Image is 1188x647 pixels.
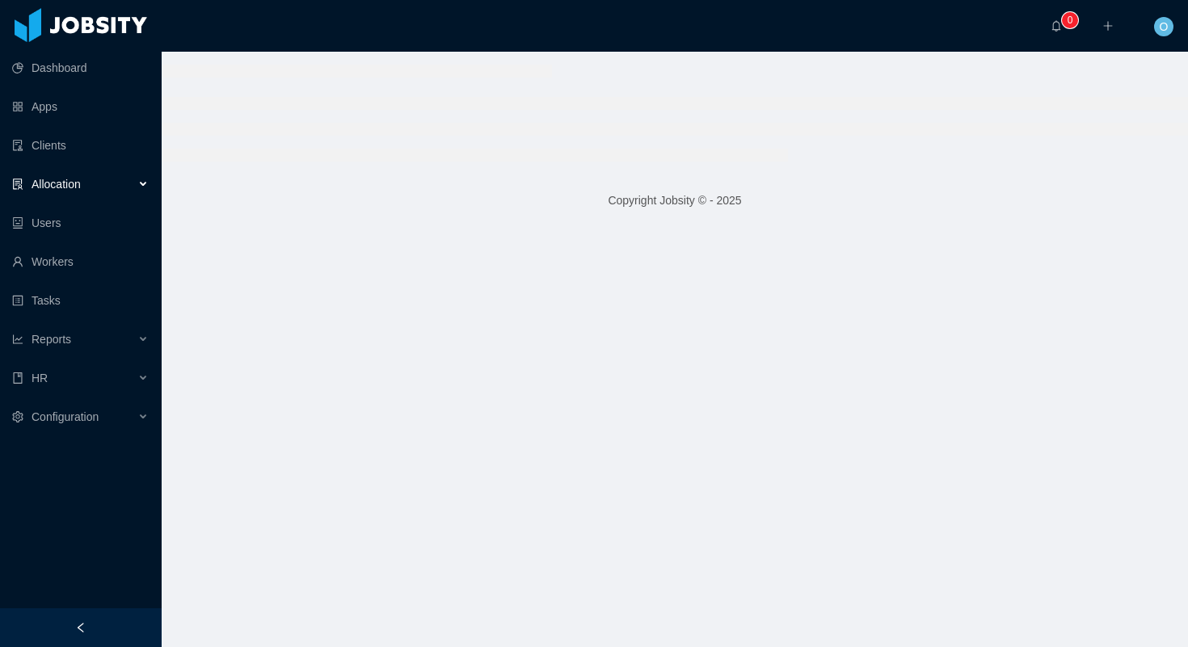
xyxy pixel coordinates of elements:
a: icon: userWorkers [12,246,149,278]
a: icon: auditClients [12,129,149,162]
footer: Copyright Jobsity © - 2025 [162,173,1188,229]
a: icon: appstoreApps [12,90,149,123]
i: icon: plus [1102,20,1114,32]
i: icon: setting [12,411,23,422]
i: icon: book [12,372,23,384]
span: Configuration [32,410,99,423]
a: icon: pie-chartDashboard [12,52,149,84]
i: icon: solution [12,179,23,190]
span: O [1160,17,1169,36]
i: icon: bell [1051,20,1062,32]
span: Reports [32,333,71,346]
span: HR [32,372,48,384]
a: icon: profileTasks [12,284,149,317]
i: icon: line-chart [12,334,23,345]
span: Allocation [32,178,81,191]
sup: 0 [1062,12,1078,28]
a: icon: robotUsers [12,207,149,239]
